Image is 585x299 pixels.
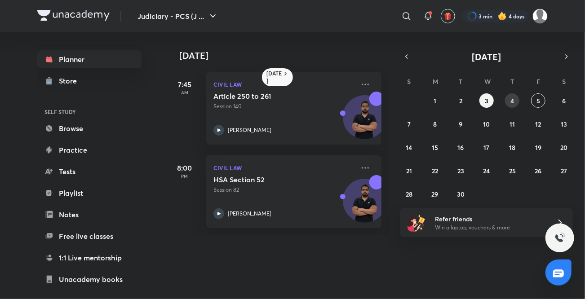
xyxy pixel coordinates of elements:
[428,187,442,201] button: September 29, 2025
[37,206,142,224] a: Notes
[457,190,465,198] abbr: September 30, 2025
[536,97,540,105] abbr: September 5, 2025
[408,120,411,128] abbr: September 7, 2025
[483,120,490,128] abbr: September 10, 2025
[167,79,203,90] h5: 7:45
[167,90,203,95] p: AM
[428,93,442,108] button: September 1, 2025
[498,12,507,21] img: streak
[132,7,224,25] button: Judiciary - PCS (J ...
[509,143,515,152] abbr: September 18, 2025
[557,93,571,108] button: September 6, 2025
[531,163,545,178] button: September 26, 2025
[531,93,545,108] button: September 5, 2025
[479,93,494,108] button: September 3, 2025
[428,163,442,178] button: September 22, 2025
[479,163,494,178] button: September 24, 2025
[37,10,110,21] img: Company Logo
[266,70,282,84] h6: [DATE]
[213,102,355,110] p: Session 140
[167,173,203,179] p: PM
[408,77,411,86] abbr: Sunday
[408,214,425,232] img: referral
[406,190,412,198] abbr: September 28, 2025
[536,77,540,86] abbr: Friday
[485,97,488,105] abbr: September 3, 2025
[37,227,142,245] a: Free live classes
[531,140,545,154] button: September 19, 2025
[343,100,386,143] img: Avatar
[505,93,519,108] button: September 4, 2025
[432,143,438,152] abbr: September 15, 2025
[557,163,571,178] button: September 27, 2025
[510,77,514,86] abbr: Thursday
[454,187,468,201] button: September 30, 2025
[37,10,110,23] a: Company Logo
[535,120,541,128] abbr: September 12, 2025
[37,104,142,119] h6: SELF STUDY
[454,140,468,154] button: September 16, 2025
[433,77,438,86] abbr: Monday
[505,140,519,154] button: September 18, 2025
[509,167,516,175] abbr: September 25, 2025
[179,50,390,61] h4: [DATE]
[561,167,567,175] abbr: September 27, 2025
[37,119,142,137] a: Browse
[406,167,412,175] abbr: September 21, 2025
[483,143,489,152] abbr: September 17, 2025
[458,143,464,152] abbr: September 16, 2025
[479,117,494,131] button: September 10, 2025
[434,97,436,105] abbr: September 1, 2025
[432,190,439,198] abbr: September 29, 2025
[479,140,494,154] button: September 17, 2025
[535,167,541,175] abbr: September 26, 2025
[459,120,463,128] abbr: September 9, 2025
[213,163,355,173] p: Civil Law
[505,117,519,131] button: September 11, 2025
[560,143,567,152] abbr: September 20, 2025
[228,126,271,134] p: [PERSON_NAME]
[37,141,142,159] a: Practice
[37,249,142,267] a: 1:1 Live mentorship
[557,117,571,131] button: September 13, 2025
[531,117,545,131] button: September 12, 2025
[561,120,567,128] abbr: September 13, 2025
[483,167,490,175] abbr: September 24, 2025
[213,92,325,101] h5: Article 250 to 261
[505,163,519,178] button: September 25, 2025
[433,120,437,128] abbr: September 8, 2025
[428,117,442,131] button: September 8, 2025
[459,97,462,105] abbr: September 2, 2025
[532,9,548,24] img: Shivangee Singh
[213,186,355,194] p: Session 82
[562,97,566,105] abbr: September 6, 2025
[435,224,545,232] p: Win a laptop, vouchers & more
[441,9,455,23] button: avatar
[557,140,571,154] button: September 20, 2025
[554,233,565,243] img: ttu
[37,72,142,90] a: Store
[459,77,463,86] abbr: Tuesday
[402,163,417,178] button: September 21, 2025
[484,77,491,86] abbr: Wednesday
[59,75,82,86] div: Store
[402,187,417,201] button: September 28, 2025
[444,12,452,20] img: avatar
[37,163,142,180] a: Tests
[510,120,515,128] abbr: September 11, 2025
[402,140,417,154] button: September 14, 2025
[37,184,142,202] a: Playlist
[454,117,468,131] button: September 9, 2025
[435,214,545,224] h6: Refer friends
[535,143,541,152] abbr: September 19, 2025
[406,143,412,152] abbr: September 14, 2025
[213,79,355,90] p: Civil Law
[37,50,142,68] a: Planner
[472,51,501,63] span: [DATE]
[402,117,417,131] button: September 7, 2025
[213,175,325,184] h5: HSA Section 52
[454,163,468,178] button: September 23, 2025
[413,50,560,63] button: [DATE]
[343,184,386,227] img: Avatar
[457,167,464,175] abbr: September 23, 2025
